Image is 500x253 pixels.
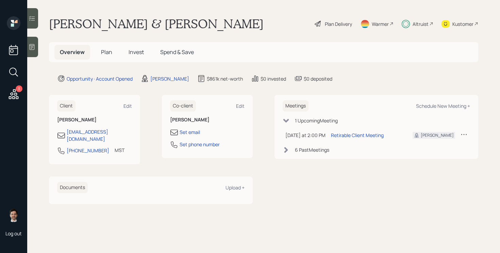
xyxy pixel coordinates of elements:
[283,100,309,112] h6: Meetings
[413,20,429,28] div: Altruist
[372,20,389,28] div: Warmer
[180,141,220,148] div: Set phone number
[207,75,243,82] div: $861k net-worth
[123,103,132,109] div: Edit
[170,117,245,123] h6: [PERSON_NAME]
[331,132,384,139] div: Retirable Client Meeting
[150,75,189,82] div: [PERSON_NAME]
[160,48,194,56] span: Spend & Save
[115,147,124,154] div: MST
[226,184,245,191] div: Upload +
[16,85,22,92] div: 3
[325,20,352,28] div: Plan Delivery
[452,20,473,28] div: Kustomer
[49,16,264,31] h1: [PERSON_NAME] & [PERSON_NAME]
[5,230,22,237] div: Log out
[67,147,109,154] div: [PHONE_NUMBER]
[57,117,132,123] h6: [PERSON_NAME]
[170,100,196,112] h6: Co-client
[57,182,88,193] h6: Documents
[421,132,454,138] div: [PERSON_NAME]
[129,48,144,56] span: Invest
[261,75,286,82] div: $0 invested
[295,117,338,124] div: 1 Upcoming Meeting
[67,128,132,142] div: [EMAIL_ADDRESS][DOMAIN_NAME]
[416,103,470,109] div: Schedule New Meeting +
[304,75,332,82] div: $0 deposited
[67,75,133,82] div: Opportunity · Account Opened
[285,132,326,139] div: [DATE] at 2:00 PM
[60,48,85,56] span: Overview
[7,208,20,222] img: jonah-coleman-headshot.png
[180,129,200,136] div: Set email
[295,146,329,153] div: 6 Past Meeting s
[57,100,76,112] h6: Client
[101,48,112,56] span: Plan
[236,103,245,109] div: Edit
